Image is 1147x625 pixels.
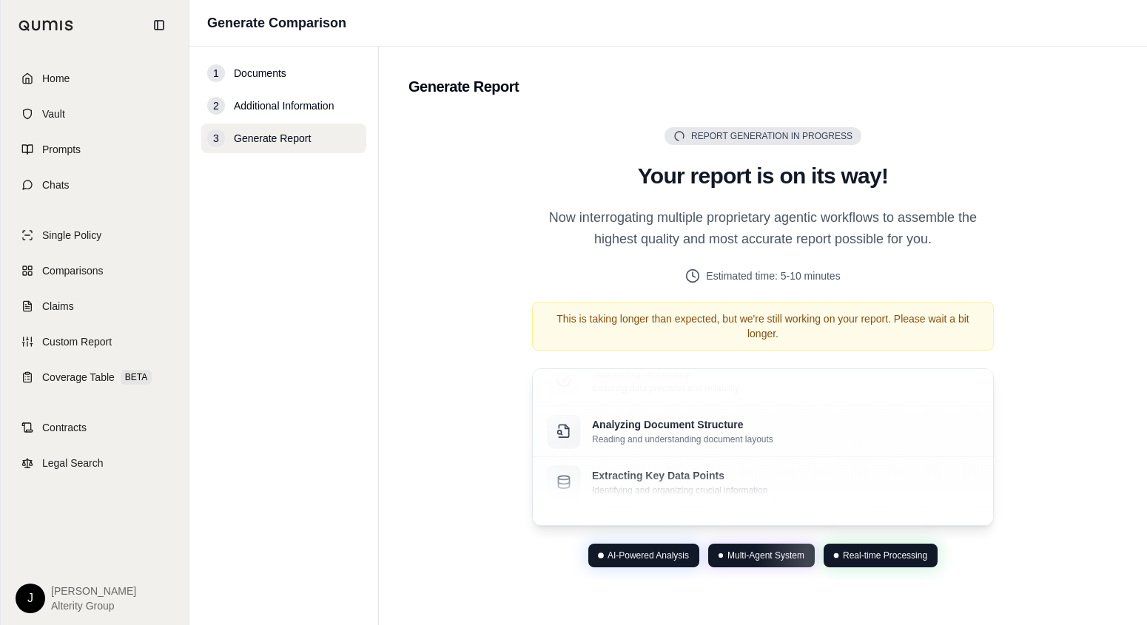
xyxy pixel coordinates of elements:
[10,447,180,479] a: Legal Search
[843,550,927,561] span: Real-time Processing
[207,64,225,82] div: 1
[51,598,136,613] span: Alterity Group
[234,66,286,81] span: Documents
[42,228,101,243] span: Single Policy
[592,433,773,445] p: Reading and understanding document layouts
[10,219,180,251] a: Single Policy
[532,207,994,251] p: Now interrogating multiple proprietary agentic workflows to assemble the highest quality and most...
[207,129,225,147] div: 3
[592,518,741,533] p: Cross-referencing Information
[42,370,115,385] span: Coverage Table
[592,484,767,496] p: Identifying and organizing crucial information
[532,302,994,351] div: This is taking longer than expected, but we're still working on your report. Please wait a bit lo...
[10,98,180,130] a: Vault
[10,254,180,287] a: Comparisons
[42,456,104,470] span: Legal Search
[10,411,180,444] a: Contracts
[16,584,45,613] div: J
[408,76,1117,97] h2: Generate Report
[532,163,994,189] h2: Your report is on its way!
[10,361,180,393] a: Coverage TableBETA
[234,131,311,146] span: Generate Report
[234,98,334,113] span: Additional Information
[121,370,152,385] span: BETA
[42,142,81,157] span: Prompts
[42,107,65,121] span: Vault
[42,71,70,86] span: Home
[727,550,804,561] span: Multi-Agent System
[10,169,180,201] a: Chats
[10,290,180,322] a: Claims
[207,13,346,33] h1: Generate Comparison
[51,584,136,598] span: [PERSON_NAME]
[592,467,767,482] p: Extracting Key Data Points
[42,299,74,314] span: Claims
[207,97,225,115] div: 2
[42,178,70,192] span: Chats
[10,325,180,358] a: Custom Report
[42,263,103,278] span: Comparisons
[608,550,689,561] span: AI-Powered Analysis
[592,365,739,380] p: Validating Accuracy
[706,268,840,284] span: Estimated time: 5-10 minutes
[42,334,112,349] span: Custom Report
[18,20,74,31] img: Qumis Logo
[592,416,773,431] p: Analyzing Document Structure
[42,420,87,435] span: Contracts
[10,133,180,166] a: Prompts
[691,130,852,142] span: Report Generation in Progress
[10,62,180,95] a: Home
[147,13,171,37] button: Collapse sidebar
[592,382,739,393] p: Ensuring data precision and reliability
